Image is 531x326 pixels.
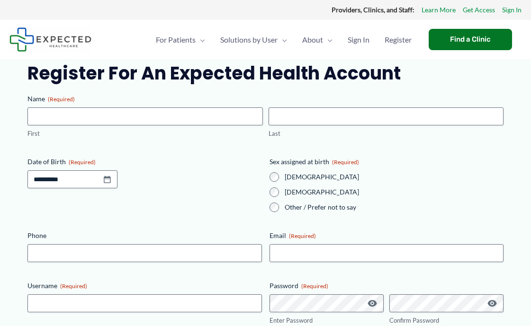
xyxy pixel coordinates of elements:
label: First [27,129,262,138]
a: Register [377,23,419,56]
label: Phone [27,231,261,240]
label: Last [269,129,504,138]
span: About [302,23,323,56]
span: (Required) [48,96,75,103]
label: Date of Birth [27,157,261,167]
a: Find a Clinic [429,29,512,50]
a: Sign In [340,23,377,56]
span: (Required) [289,232,316,239]
a: Solutions by UserMenu Toggle [213,23,295,56]
a: AboutMenu Toggle [295,23,340,56]
a: For PatientsMenu Toggle [148,23,213,56]
button: Show Password [486,298,498,309]
a: Sign In [502,4,522,16]
span: Menu Toggle [323,23,333,56]
span: (Required) [60,282,87,290]
span: (Required) [69,159,96,166]
label: [DEMOGRAPHIC_DATA] [285,172,504,182]
span: (Required) [332,159,359,166]
label: Enter Password [270,316,384,325]
img: Expected Healthcare Logo - side, dark font, small [9,27,91,52]
span: Register [385,23,412,56]
label: Email [270,231,504,240]
span: Menu Toggle [196,23,205,56]
button: Show Password [367,298,378,309]
label: [DEMOGRAPHIC_DATA] [285,187,504,197]
strong: Providers, Clinics, and Staff: [332,6,414,14]
label: Other / Prefer not to say [285,203,504,212]
span: Solutions by User [220,23,278,56]
a: Learn More [422,4,456,16]
span: Sign In [348,23,369,56]
h2: Register for an Expected Health Account [27,62,503,85]
span: (Required) [301,282,328,290]
span: Menu Toggle [278,23,287,56]
legend: Password [270,281,328,291]
span: For Patients [156,23,196,56]
nav: Primary Site Navigation [148,23,419,56]
label: Confirm Password [389,316,504,325]
a: Get Access [463,4,495,16]
legend: Sex assigned at birth [270,157,359,167]
legend: Name [27,94,75,104]
label: Username [27,281,261,291]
